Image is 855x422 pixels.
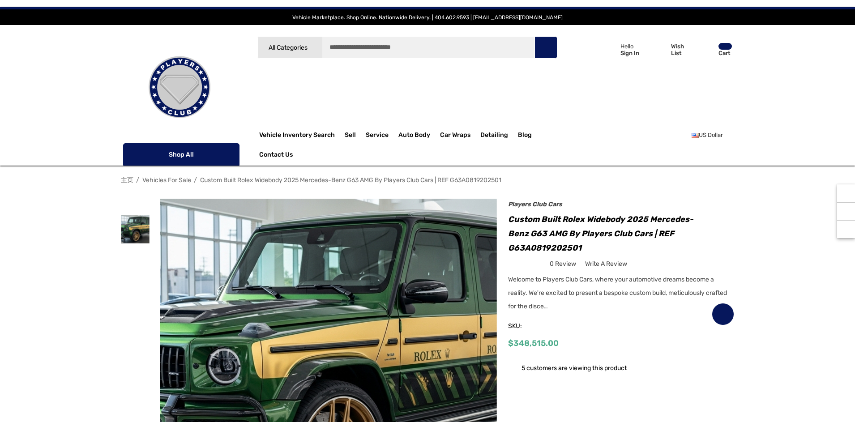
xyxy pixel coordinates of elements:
p: Shop All [123,143,239,166]
svg: Social Media [842,207,851,216]
span: Service [366,131,389,141]
a: Previous [708,175,720,184]
svg: Wish List [718,309,728,320]
svg: Recently Viewed [842,189,851,198]
div: 5 customers are viewing this product [508,360,627,374]
a: Vehicles For Sale [142,176,191,184]
h1: Custom Built Rolex Widebody 2025 Mercedes-Benz G63 AMG by Players Club Cars | REF G63A0819202501 [508,212,734,255]
svg: Icon User Account [603,43,616,55]
a: Service [366,126,398,144]
a: Wish List [712,303,734,325]
a: Sign in [593,34,644,65]
svg: Icon Line [133,149,146,160]
span: Sell [345,131,356,141]
span: 0 review [550,258,576,269]
a: Write a Review [585,258,627,269]
span: All Categories [268,44,307,51]
span: Write a Review [585,260,627,268]
svg: Review Your Cart [700,43,713,56]
p: Wish List [671,43,695,56]
a: Wish List Wish List [648,34,696,65]
button: Search [534,36,557,59]
a: 主页 [121,176,133,184]
svg: Top [837,225,855,234]
a: Contact Us [259,151,293,161]
span: Vehicle Marketplace. Shop Online. Nationwide Delivery. | 404.602.9593 | [EMAIL_ADDRESS][DOMAIN_NAME] [292,14,563,21]
a: Detailing [480,126,518,144]
a: Car Wraps [440,126,480,144]
p: Sign In [620,50,639,56]
svg: Wish List [652,44,666,56]
a: Players Club Cars [508,200,562,208]
svg: Icon Arrow Down [223,151,230,158]
a: USD [692,126,733,144]
p: Cart [718,50,732,56]
a: Next [722,175,734,184]
a: Cart with 0 items [696,34,733,69]
a: Custom Built Rolex Widebody 2025 Mercedes-Benz G63 AMG by Players Club Cars | REF G63A0819202501 [200,176,501,184]
img: Custom Built Rolex Widebody 2025 Mercedes-Benz G63 AMG by Players Club Cars | REF G63A0819202501 [121,215,150,243]
svg: Icon Arrow Down [309,44,316,51]
a: Auto Body [398,126,440,144]
a: All Categories Icon Arrow Down Icon Arrow Up [257,36,322,59]
span: Auto Body [398,131,430,141]
img: Players Club | Cars For Sale [135,43,224,132]
span: $348,515.00 [508,338,559,348]
span: Welcome to Players Club Cars, where your automotive dreams become a reality. We're excited to pre... [508,276,727,310]
span: SKU: [508,320,553,332]
a: Vehicle Inventory Search [259,131,335,141]
a: Blog [518,131,532,141]
nav: Breadcrumb [121,172,734,188]
a: Sell [345,126,366,144]
p: Hello [620,43,639,50]
span: Car Wraps [440,131,470,141]
span: Detailing [480,131,508,141]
